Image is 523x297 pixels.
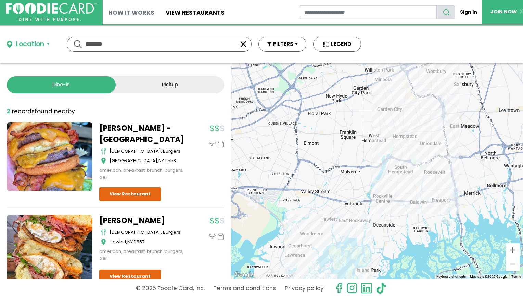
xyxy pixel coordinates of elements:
img: dinein_icon.svg [209,141,216,147]
button: Zoom out [506,257,520,271]
span: [GEOGRAPHIC_DATA] [110,157,157,164]
span: 11557 [134,238,144,245]
div: american, breakfast, brunch, burgers, deli [99,248,185,261]
span: Hewlett [110,238,126,245]
a: Open this area in Google Maps (opens a new window) [233,270,255,279]
a: [PERSON_NAME] - [GEOGRAPHIC_DATA] [99,122,185,145]
div: [DEMOGRAPHIC_DATA], burgers [110,148,185,155]
span: Map data ©2025 Google [470,275,507,279]
div: [DEMOGRAPHIC_DATA], burgers [110,229,185,236]
a: View Restaurant [99,187,161,201]
button: Location [7,39,50,49]
img: FoodieCard; Eat, Drink, Save, Donate [6,3,97,21]
img: Google [233,270,255,279]
img: dinein_icon.svg [209,233,216,240]
div: Location [16,39,44,49]
a: View Restaurant [99,270,161,283]
img: cutlery_icon.svg [101,148,106,155]
img: pickup_icon.svg [217,233,224,240]
div: , [110,157,185,164]
span: 11553 [165,157,176,164]
span: NY [127,238,133,245]
button: search [436,5,455,19]
a: Privacy policy [285,282,323,294]
div: found nearby [7,107,75,116]
svg: check us out on facebook [333,282,345,294]
img: map_icon.svg [101,238,106,245]
button: Zoom in [506,243,520,257]
button: Keyboard shortcuts [436,274,466,279]
img: pickup_icon.svg [217,141,224,147]
a: Dine-in [7,76,116,93]
button: LEGEND [313,37,361,52]
div: american, breakfast, brunch, burgers, deli [99,167,185,180]
button: FILTERS [258,37,306,52]
strong: 2 [7,107,10,115]
span: NY [158,157,164,164]
a: Terms [511,275,521,279]
img: linkedin.svg [361,282,372,294]
img: cutlery_icon.svg [101,229,106,236]
img: tiktok.svg [375,282,387,294]
p: © 2025 Foodie Card, Inc. [136,282,205,294]
a: [PERSON_NAME] [99,215,185,226]
a: Sign In [455,5,482,19]
span: records [12,107,35,115]
div: , [110,238,185,245]
input: restaurant search [299,5,437,19]
a: Terms and conditions [213,282,276,294]
a: Pickup [116,76,225,93]
img: map_icon.svg [101,157,106,164]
